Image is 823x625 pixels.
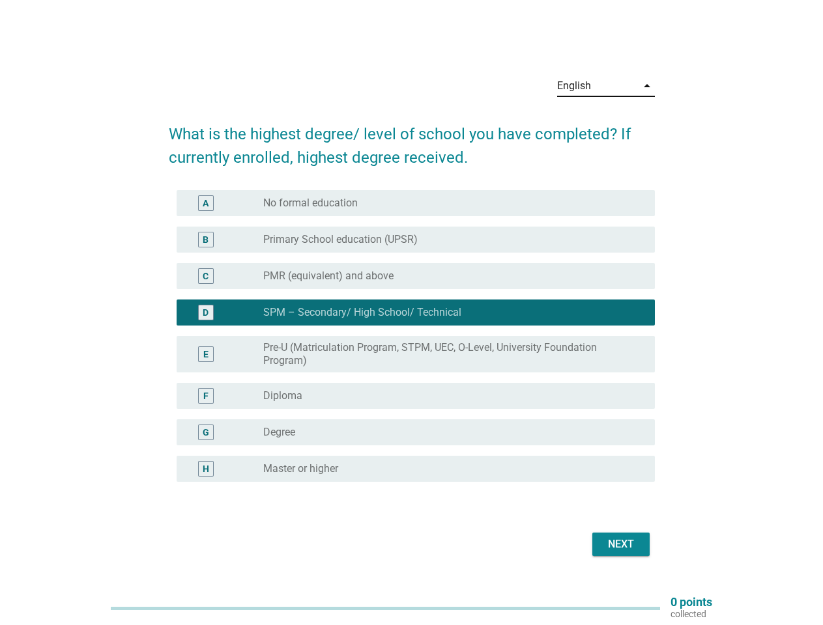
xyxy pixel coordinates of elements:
[203,197,209,210] div: A
[203,389,209,403] div: F
[263,426,295,439] label: Degree
[263,233,418,246] label: Primary School education (UPSR)
[671,596,712,608] p: 0 points
[263,306,461,319] label: SPM – Secondary/ High School/ Technical
[203,462,209,476] div: H
[263,341,634,367] label: Pre-U (Matriculation Program, STPM, UEC, O-Level, University Foundation Program)
[203,233,209,247] div: B
[263,197,358,210] label: No formal education
[592,533,650,556] button: Next
[557,80,591,92] div: English
[203,348,209,361] div: E
[263,462,338,475] label: Master or higher
[603,536,639,552] div: Next
[263,389,302,402] label: Diploma
[263,270,394,283] label: PMR (equivalent) and above
[203,270,209,283] div: C
[203,306,209,320] div: D
[203,426,209,439] div: G
[639,78,655,94] i: arrow_drop_down
[169,109,655,169] h2: What is the highest degree/ level of school you have completed? If currently enrolled, highest de...
[671,608,712,620] p: collected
